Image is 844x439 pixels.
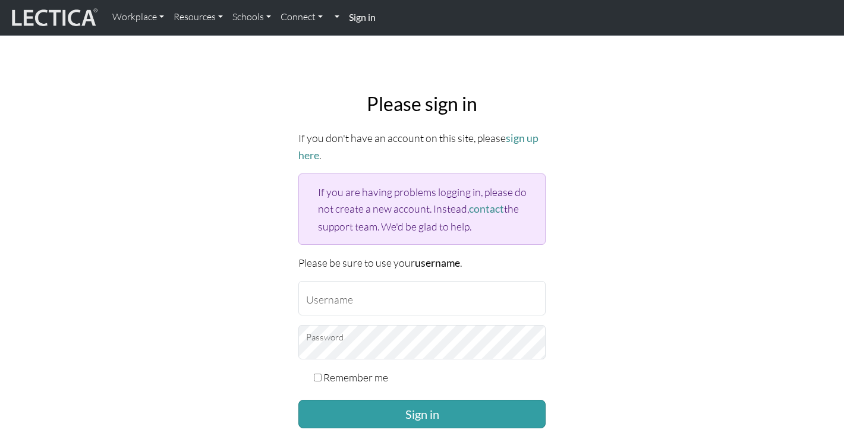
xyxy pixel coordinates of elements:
[298,173,546,244] div: If you are having problems logging in, please do not create a new account. Instead, the support t...
[344,5,380,30] a: Sign in
[469,203,504,215] a: contact
[276,5,327,30] a: Connect
[323,369,388,386] label: Remember me
[298,281,546,315] input: Username
[298,400,546,428] button: Sign in
[415,257,460,269] strong: username
[108,5,169,30] a: Workplace
[298,130,546,164] p: If you don't have an account on this site, please .
[298,93,546,115] h2: Please sign in
[228,5,276,30] a: Schools
[298,254,546,271] p: Please be sure to use your .
[169,5,228,30] a: Resources
[349,11,376,23] strong: Sign in
[9,7,98,29] img: lecticalive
